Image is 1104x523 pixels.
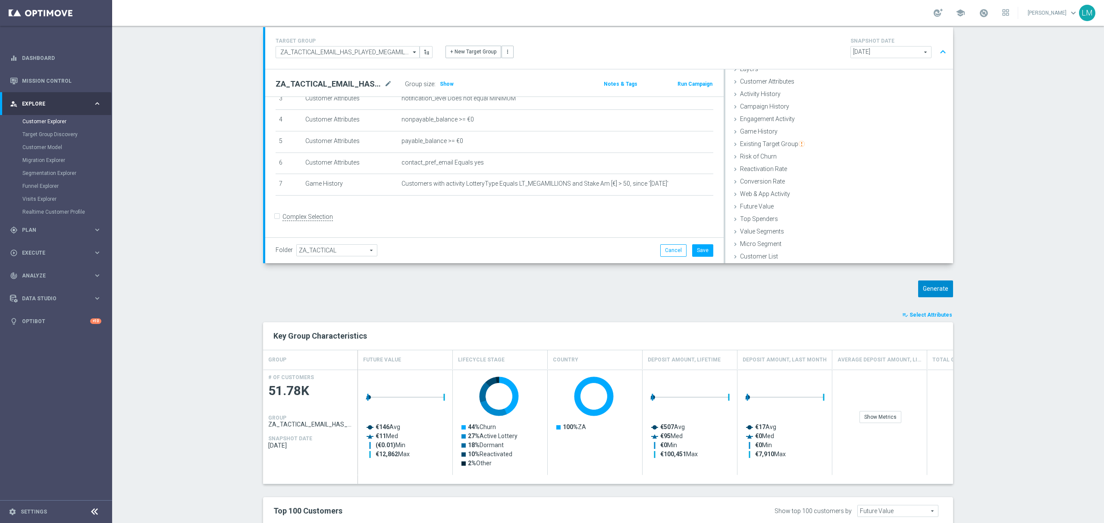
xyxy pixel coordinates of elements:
span: notification_level Does not equal MINIMUM [401,95,516,102]
span: Engagement Activity [740,115,795,122]
a: Target Group Discovery [22,131,90,138]
div: Show Metrics [859,411,901,423]
span: 2025-09-14 [268,442,353,449]
text: Min [755,442,772,448]
h4: Average Deposit Amount, Lifetime [837,352,922,367]
a: Dashboard [22,47,101,69]
button: playlist_add_check Select Attributes [901,310,953,320]
h2: ZA_TACTICAL_EMAIL_HAS_PLAYED_MEGAMILLIONS_SINCE_LAST_YEAR [276,79,383,89]
div: Execute [10,249,93,257]
td: 5 [276,131,302,153]
text: Max [755,451,786,458]
td: 7 [276,174,302,196]
i: keyboard_arrow_right [93,226,101,234]
text: Med [755,433,774,439]
button: Data Studio keyboard_arrow_right [9,295,102,302]
span: Plan [22,227,93,233]
input: ZA_TACTICAL_EMAIL_HAS_PLAYED_MEGAMILLIONS_SINCE_LAST_YEAR [276,46,420,58]
button: + New Target Group [445,46,501,58]
button: Run Campaign [677,79,713,89]
tspan: €12,862 [376,451,398,458]
i: keyboard_arrow_right [93,294,101,302]
tspan: €0 [755,442,762,448]
h4: GROUP [268,352,286,367]
i: equalizer [10,54,18,62]
div: Funnel Explorer [22,180,111,193]
span: contact_pref_email Equals yes [401,159,484,166]
span: Customer List [740,253,778,260]
a: Realtime Customer Profile [22,209,90,215]
text: Other [468,460,492,467]
h4: SNAPSHOT DATE [850,38,950,44]
span: nonpayable_balance >= €0 [401,116,474,123]
h4: TARGET GROUP [276,38,433,44]
div: equalizer Dashboard [9,55,102,62]
div: track_changes Analyze keyboard_arrow_right [9,272,102,279]
text: Avg [376,423,400,430]
button: lightbulb Optibot +10 [9,318,102,325]
span: 51.78K [268,383,353,399]
div: Mission Control [10,69,101,92]
span: Analyze [22,273,93,278]
i: track_changes [10,272,18,280]
text: Reactivated [468,451,512,458]
span: Show [440,81,454,87]
span: Customer Attributes [740,78,794,85]
span: Game History [740,128,778,135]
div: +10 [90,318,101,324]
button: Mission Control [9,78,102,84]
span: payable_balance >= €0 [401,137,463,145]
span: Data Studio [22,296,93,301]
button: Save [692,244,713,256]
h4: GROUP [268,415,286,421]
div: TARGET GROUP arrow_drop_down + New Target Group more_vert SNAPSHOT DATE arrow_drop_down expand_less [276,36,943,60]
tspan: 27% [468,433,480,439]
span: Value Segments [740,228,784,235]
div: Migration Explorer [22,154,111,167]
div: Show top 100 customers by [775,507,852,515]
text: Active Lottery [468,433,517,439]
span: Existing Target Group [740,140,805,147]
td: 4 [276,110,302,131]
span: keyboard_arrow_down [1069,8,1078,18]
span: Conversion Rate [740,178,785,185]
text: Min [376,442,405,449]
div: Customer Model [22,141,111,154]
text: Min [660,442,677,448]
text: Avg [660,423,685,430]
td: Customer Attributes [302,153,398,174]
div: Data Studio [10,295,93,302]
a: Mission Control [22,69,101,92]
i: keyboard_arrow_right [93,271,101,280]
h4: SNAPSHOT DATE [268,436,312,442]
button: Cancel [660,244,687,256]
i: person_search [10,100,18,108]
i: arrow_drop_down [411,47,419,58]
h4: Future Value [363,352,401,367]
a: Migration Explorer [22,157,90,164]
td: Customer Attributes [302,110,398,131]
div: Analyze [10,272,93,280]
label: : [434,81,436,88]
span: Reactivation Rate [740,165,787,172]
span: ZA_TACTICAL_EMAIL_HAS_PLAYED_MEGAMILLIONS_SINCE_LAST_YEAR [268,421,353,428]
i: playlist_add_check [902,312,908,318]
tspan: €11 [376,433,386,439]
div: Optibot [10,310,101,333]
tspan: (€0.01) [376,442,395,449]
h4: # OF CUSTOMERS [268,374,314,380]
tspan: 100% [563,423,578,430]
i: keyboard_arrow_right [93,249,101,257]
button: person_search Explore keyboard_arrow_right [9,100,102,107]
button: play_circle_outline Execute keyboard_arrow_right [9,249,102,256]
text: ZA [563,423,586,430]
div: Target Group Discovery [22,128,111,141]
i: mode_edit [384,79,392,89]
a: Funnel Explorer [22,183,90,190]
h2: Top 100 Customers [273,506,659,516]
tspan: €7,910 [755,451,774,458]
i: play_circle_outline [10,249,18,257]
label: Complex Selection [282,213,333,221]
